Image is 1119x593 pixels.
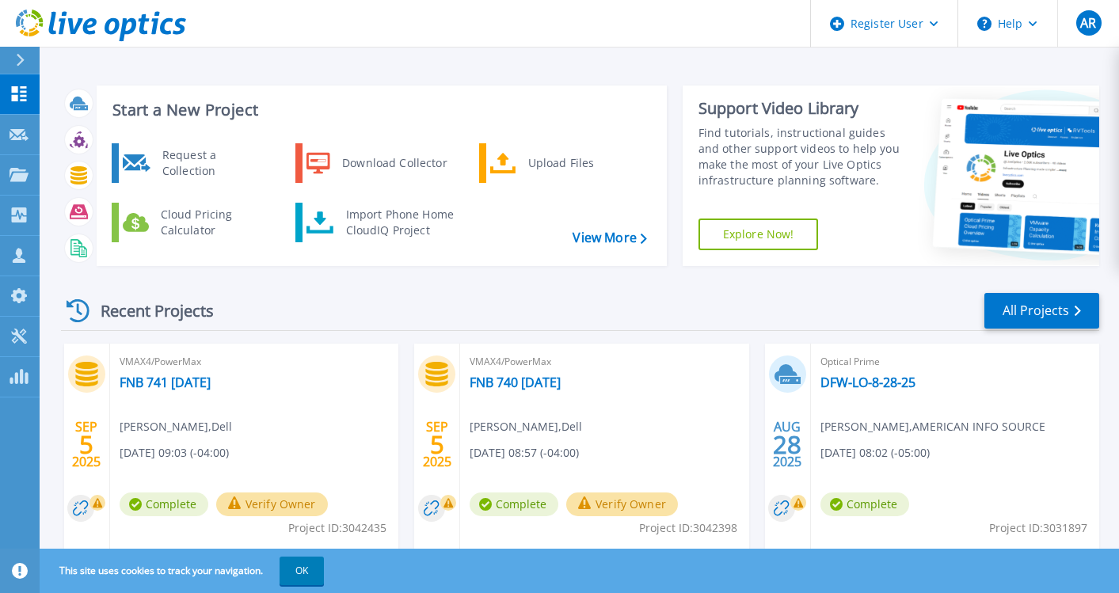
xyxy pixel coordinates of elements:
span: Project ID: 3042435 [288,519,386,537]
button: Verify Owner [216,492,328,516]
a: Request a Collection [112,143,274,183]
span: AR [1080,17,1096,29]
div: Request a Collection [154,147,270,179]
div: Find tutorials, instructional guides and other support videos to help you make the most of your L... [698,125,907,188]
div: Import Phone Home CloudIQ Project [338,207,462,238]
div: SEP 2025 [422,416,452,473]
span: [PERSON_NAME] , Dell [470,418,582,435]
span: [DATE] 08:57 (-04:00) [470,444,579,462]
button: OK [280,557,324,585]
span: [DATE] 09:03 (-04:00) [120,444,229,462]
div: SEP 2025 [71,416,101,473]
div: Recent Projects [61,291,235,330]
span: Complete [120,492,208,516]
span: 5 [79,438,93,451]
div: Download Collector [334,147,454,179]
div: Upload Files [520,147,638,179]
span: 5 [430,438,444,451]
span: VMAX4/PowerMax [120,353,389,371]
a: Explore Now! [698,219,819,250]
div: Cloud Pricing Calculator [153,207,270,238]
a: Download Collector [295,143,458,183]
span: Project ID: 3042398 [639,519,737,537]
span: Optical Prime [820,353,1090,371]
span: VMAX4/PowerMax [470,353,739,371]
span: [PERSON_NAME] , Dell [120,418,232,435]
a: DFW-LO-8-28-25 [820,374,915,390]
h3: Start a New Project [112,101,646,119]
a: Cloud Pricing Calculator [112,203,274,242]
a: FNB 740 [DATE] [470,374,561,390]
span: [DATE] 08:02 (-05:00) [820,444,930,462]
span: Complete [470,492,558,516]
div: AUG 2025 [772,416,802,473]
div: Support Video Library [698,98,907,119]
span: [PERSON_NAME] , AMERICAN INFO SOURCE [820,418,1045,435]
a: Upload Files [479,143,641,183]
span: This site uses cookies to track your navigation. [44,557,324,585]
span: Complete [820,492,909,516]
span: Project ID: 3031897 [989,519,1087,537]
a: All Projects [984,293,1099,329]
button: Verify Owner [566,492,678,516]
a: View More [573,230,646,245]
span: 28 [773,438,801,451]
a: FNB 741 [DATE] [120,374,211,390]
